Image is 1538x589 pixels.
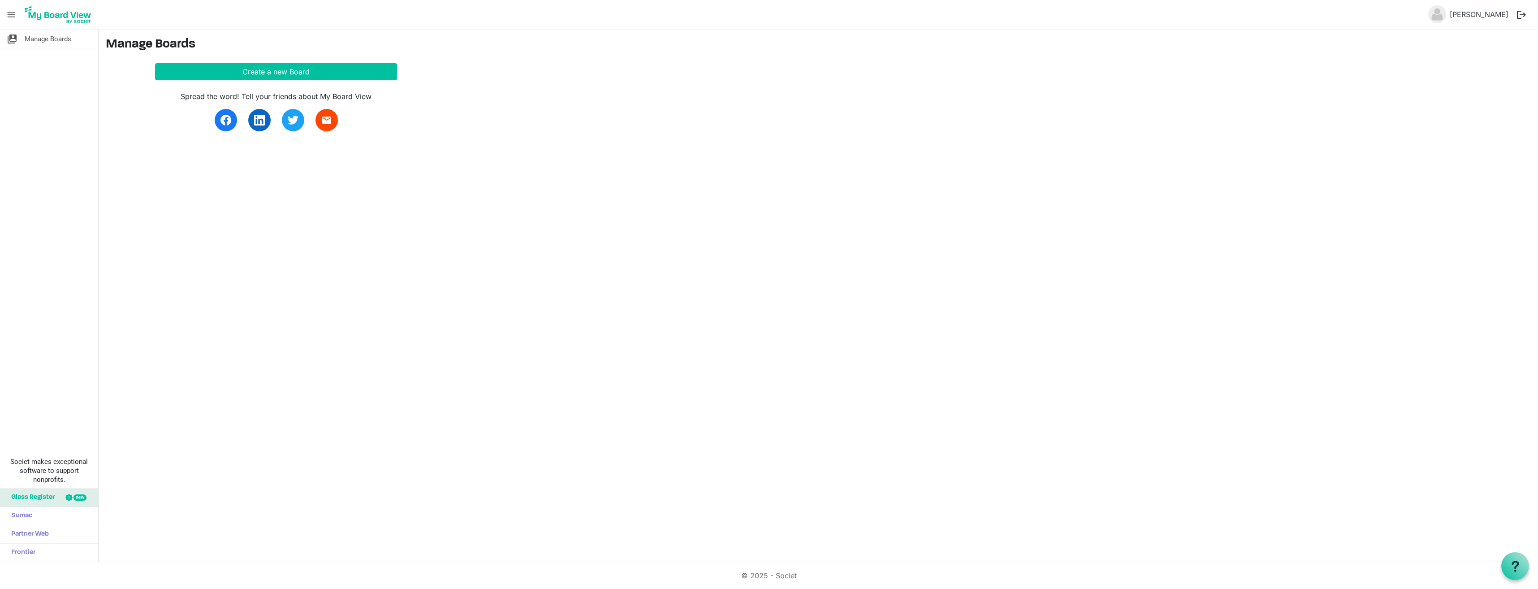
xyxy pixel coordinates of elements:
[321,115,332,126] span: email
[7,544,35,562] span: Frontier
[288,115,298,126] img: twitter.svg
[7,525,49,543] span: Partner Web
[254,115,265,126] img: linkedin.svg
[106,37,1531,52] h3: Manage Boards
[155,91,397,102] div: Spread the word! Tell your friends about My Board View
[3,6,20,23] span: menu
[1512,5,1531,24] button: logout
[155,63,397,80] button: Create a new Board
[741,571,797,580] a: © 2025 - Societ
[22,4,94,26] img: My Board View Logo
[22,4,98,26] a: My Board View Logo
[7,489,55,507] span: Glass Register
[73,494,86,501] div: new
[1428,5,1446,23] img: no-profile-picture.svg
[220,115,231,126] img: facebook.svg
[25,30,71,48] span: Manage Boards
[4,457,94,484] span: Societ makes exceptional software to support nonprofits.
[1446,5,1512,23] a: [PERSON_NAME]
[7,30,17,48] span: switch_account
[7,507,32,525] span: Sumac
[315,109,338,131] a: email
